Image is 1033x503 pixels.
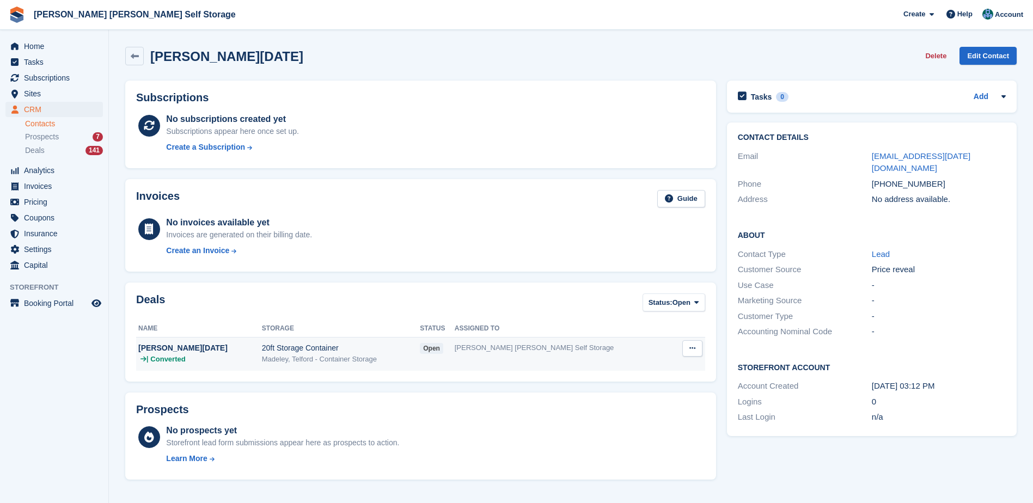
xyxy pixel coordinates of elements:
[166,113,299,126] div: No subscriptions created yet
[90,297,103,310] a: Preview store
[738,229,1006,240] h2: About
[24,179,89,194] span: Invoices
[262,320,420,338] th: Storage
[738,326,872,338] div: Accounting Nominal Code
[974,91,988,103] a: Add
[738,263,872,276] div: Customer Source
[24,39,89,54] span: Home
[136,190,180,208] h2: Invoices
[25,131,103,143] a: Prospects 7
[738,396,872,408] div: Logins
[166,453,207,464] div: Learn More
[738,295,872,307] div: Marketing Source
[166,424,399,437] div: No prospects yet
[738,411,872,424] div: Last Login
[166,142,245,153] div: Create a Subscription
[872,178,1006,191] div: [PHONE_NUMBER]
[166,126,299,137] div: Subscriptions appear here once set up.
[166,216,312,229] div: No invoices available yet
[136,403,189,416] h2: Prospects
[24,210,89,225] span: Coupons
[738,279,872,292] div: Use Case
[738,361,1006,372] h2: Storefront Account
[995,9,1023,20] span: Account
[24,296,89,311] span: Booking Portal
[455,320,674,338] th: Assigned to
[420,320,455,338] th: Status
[872,295,1006,307] div: -
[25,119,103,129] a: Contacts
[872,380,1006,392] div: [DATE] 03:12 PM
[5,163,103,178] a: menu
[872,279,1006,292] div: -
[166,142,299,153] a: Create a Subscription
[262,354,420,365] div: Madeley, Telford - Container Storage
[262,342,420,354] div: 20ft Storage Container
[872,396,1006,408] div: 0
[5,70,103,85] a: menu
[24,102,89,117] span: CRM
[25,145,103,156] a: Deals 141
[24,242,89,257] span: Settings
[751,92,772,102] h2: Tasks
[872,151,970,173] a: [EMAIL_ADDRESS][DATE][DOMAIN_NAME]
[5,210,103,225] a: menu
[5,226,103,241] a: menu
[5,257,103,273] a: menu
[872,310,1006,323] div: -
[5,102,103,117] a: menu
[643,293,705,311] button: Status: Open
[738,178,872,191] div: Phone
[24,194,89,210] span: Pricing
[136,320,262,338] th: Name
[10,282,108,293] span: Storefront
[9,7,25,23] img: stora-icon-8386f47178a22dfd0bd8f6a31ec36ba5ce8667c1dd55bd0f319d3a0aa187defe.svg
[25,145,45,156] span: Deals
[921,47,951,65] button: Delete
[738,193,872,206] div: Address
[29,5,240,23] a: [PERSON_NAME] [PERSON_NAME] Self Storage
[24,226,89,241] span: Insurance
[872,193,1006,206] div: No address available.
[85,146,103,155] div: 141
[136,91,705,104] h2: Subscriptions
[166,437,399,449] div: Storefront lead form submissions appear here as prospects to action.
[146,354,148,365] span: |
[738,150,872,175] div: Email
[166,245,312,256] a: Create an Invoice
[5,242,103,257] a: menu
[5,179,103,194] a: menu
[5,296,103,311] a: menu
[649,297,673,308] span: Status:
[872,263,1006,276] div: Price reveal
[150,49,303,64] h2: [PERSON_NAME][DATE]
[5,39,103,54] a: menu
[25,132,59,142] span: Prospects
[5,194,103,210] a: menu
[136,293,165,314] h2: Deals
[150,354,185,365] span: Converted
[776,92,788,102] div: 0
[738,133,1006,142] h2: Contact Details
[420,343,443,354] span: open
[5,86,103,101] a: menu
[138,342,262,354] div: [PERSON_NAME][DATE]
[166,229,312,241] div: Invoices are generated on their billing date.
[24,163,89,178] span: Analytics
[657,190,705,208] a: Guide
[24,257,89,273] span: Capital
[957,9,973,20] span: Help
[982,9,993,20] img: Jake Timmins
[166,453,399,464] a: Learn More
[738,310,872,323] div: Customer Type
[24,54,89,70] span: Tasks
[455,342,674,353] div: [PERSON_NAME] [PERSON_NAME] Self Storage
[738,380,872,392] div: Account Created
[872,326,1006,338] div: -
[24,86,89,101] span: Sites
[5,54,103,70] a: menu
[903,9,925,20] span: Create
[872,249,890,259] a: Lead
[959,47,1017,65] a: Edit Contact
[166,245,229,256] div: Create an Invoice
